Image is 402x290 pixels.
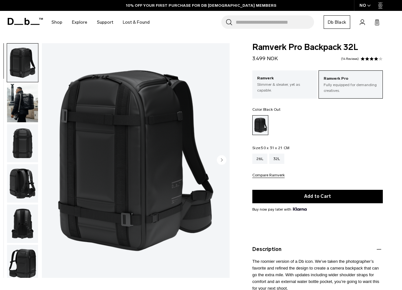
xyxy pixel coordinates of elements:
span: Buy now pay later with [252,206,307,212]
a: 32L [269,154,284,164]
button: Add to Cart [252,190,383,203]
a: Shop [51,11,62,34]
img: {"height" => 20, "alt" => "Klarna"} [293,207,307,211]
p: Fully equipped for demanding creatives. [324,82,378,93]
a: Black Out [252,115,268,135]
img: Ramverk Pro Backpack 32L Black Out [7,44,38,82]
a: 14 reviews [341,57,359,60]
span: Ramverk Pro Backpack 32L [252,43,383,52]
legend: Color: [252,108,280,111]
button: Ramverk Pro Backpack 32L Black Out [7,245,38,284]
img: Ramverk Pro Backpack 32L Black Out [7,164,38,203]
legend: Size: [252,146,289,150]
a: Db Black [324,15,350,29]
a: 10% OFF YOUR FIRST PURCHASE FOR DB [DEMOGRAPHIC_DATA] MEMBERS [126,3,276,8]
span: 3.499 NOK [252,55,278,61]
button: Ramverk Pro Backpack 32L Black Out [7,84,38,123]
a: 26L [252,154,267,164]
a: Support [97,11,113,34]
p: Ramverk [257,75,312,82]
img: Ramverk Pro Backpack 32L Black Out [7,84,38,122]
button: Next slide [217,155,226,166]
a: Lost & Found [123,11,150,34]
button: Compare Ramverk [252,173,285,178]
img: Ramverk Pro Backpack 32L Black Out [7,205,38,243]
button: Ramverk Pro Backpack 32L Black Out [7,43,38,82]
img: Ramverk Pro Backpack 32L Black Out [7,124,38,163]
a: Ramverk Slimmer & sleaker, yet as capable. [252,70,317,98]
img: Ramverk Pro Backpack 32L Black Out [7,245,38,283]
img: Ramverk Pro Backpack 32L Black Out [42,43,230,278]
li: 1 / 10 [42,43,230,278]
nav: Main Navigation [47,11,154,34]
button: Description [252,246,383,253]
button: Ramverk Pro Backpack 32L Black Out [7,204,38,243]
span: Black Out [263,107,280,112]
p: Slimmer & sleaker, yet as capable. [257,82,312,93]
p: Ramverk Pro [324,76,378,82]
span: 50 x 31 x 21 CM [261,146,289,150]
a: Explore [72,11,87,34]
